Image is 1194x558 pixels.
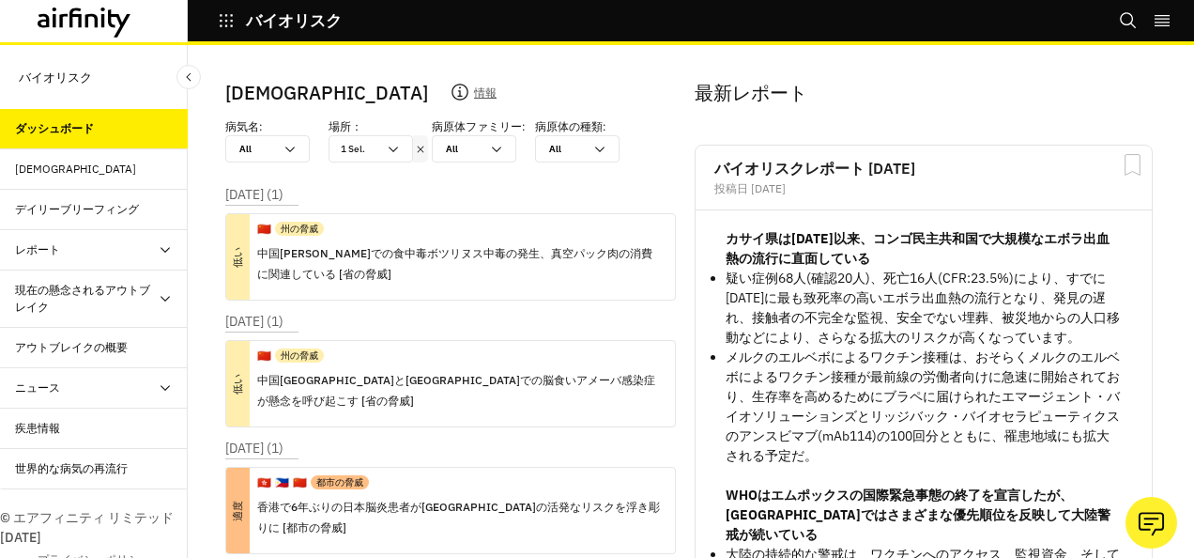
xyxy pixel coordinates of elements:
strong: WHOはエムポックスの国際緊急事態の終了を宣言したが、[GEOGRAPHIC_DATA]ではさまざまな優先順位を反映して大陸警戒が続いている [726,487,1110,543]
p: 病気名: [225,118,263,135]
p: 情報 [474,83,497,109]
button: 捜索 [1119,5,1138,37]
svg: ブックマークレポート [1121,153,1144,177]
div: 投稿日 [DATE] [714,183,1133,194]
font: 適度 [230,501,246,521]
p: 🇨🇳 [257,221,271,238]
div: ダッシュボード [15,120,94,137]
div: 世界的な病気の再流行 [15,460,128,477]
div: 現在の懸念されるアウトブレイク [15,282,158,316]
font: [DATE] (1 [225,313,279,330]
p: 疑い症例68人(確認20人)、死亡16人(CFR:23.5%)により、すでに[DATE]に最も致死率の高いエボラ出血熱の流行となり、発見の遅れ、接触者の不完全な監視、安全でない埋葬、被災地からの... [726,269,1122,348]
div: ニュース [15,380,60,396]
p: 中国[PERSON_NAME]での食中毒ボツリヌス中毒の発生、真空パック肉の消費に関連している [省の脅威] [257,243,660,285]
font: [DATE] (1 [225,186,279,203]
font: 1 Sel. [341,142,365,156]
strong: カサイ県は[DATE]以来、コンゴ民主共和国で大規模なエボラ出血熱の流行に直面している [726,230,1110,267]
font: 低い [230,374,246,395]
div: [DEMOGRAPHIC_DATA] [15,161,136,178]
p: 病原体ファミリー: [432,118,526,135]
p: [DEMOGRAPHIC_DATA] [225,79,428,107]
p: 州の脅威 [281,222,318,236]
p: 中国[GEOGRAPHIC_DATA]と[GEOGRAPHIC_DATA]での脳食いアメーバ感染症が懸念を呼び起こす [省の脅威] [257,370,660,411]
font: 低い [230,247,246,268]
div: デイリーブリーフィング [15,201,139,218]
button: バイオリスク [218,5,343,37]
p: 🇵🇭 [275,474,289,491]
div: 疾患情報 [15,420,60,437]
p: 🇨🇳 [293,474,307,491]
p: メルクのエルベボによるワクチン接種は、おそらくメルクのエルベボによるワクチン接種が最前線の労働者向けに急速に開始されており、生存率を高めるためにブラペに届けられたエマージェント・バイオソリューシ... [726,348,1122,466]
div: レポート [15,241,60,258]
p: 最新レポート [695,79,1149,107]
p: 病原体の種類: [535,118,606,135]
p: ) [225,185,283,205]
button: サイドバーを閉じる [176,65,201,89]
button: アナリストに質問する [1125,497,1177,549]
p: ) [225,439,283,458]
p: 州の脅威 [281,349,318,363]
p: 場所： [329,118,362,135]
p: 都市の脅威 [316,475,363,489]
div: アウトブレイクの概要 [15,339,128,356]
p: 🇭🇰 [257,474,271,491]
p: バイオリスク [19,60,92,94]
p: 🇨🇳 [257,348,271,364]
p: バイオリスク [246,12,343,29]
h2: バイオリスクレポート [DATE] [714,161,1133,176]
font: [DATE] (1 [225,440,279,457]
p: 香港で6年ぶりの日本脳炎患者が[GEOGRAPHIC_DATA]の活発なリスクを浮き彫りに [都市の脅威] [257,497,660,538]
p: ) [225,312,283,332]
